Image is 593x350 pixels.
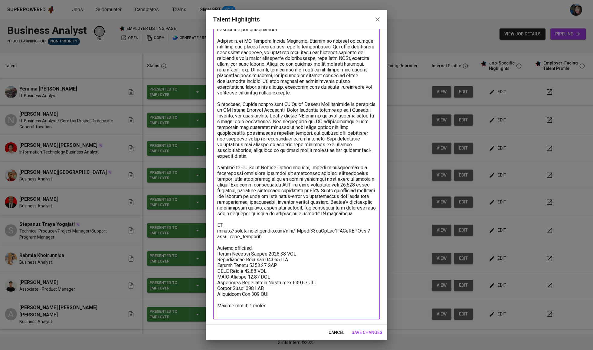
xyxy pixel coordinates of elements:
[352,329,382,336] span: save changes
[213,15,380,24] h2: Talent Highlights
[349,327,385,338] button: save changes
[326,327,347,338] button: cancel
[329,329,344,336] span: cancel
